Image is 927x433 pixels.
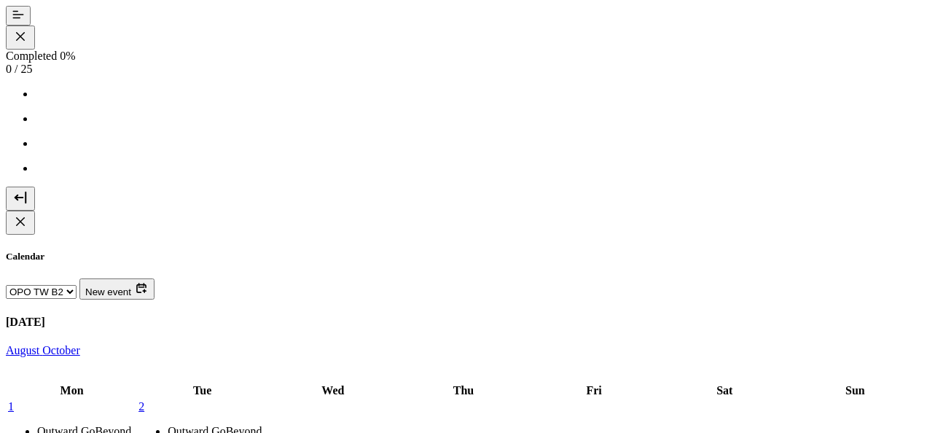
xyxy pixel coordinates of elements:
[6,316,921,329] h4: [DATE]
[8,400,14,413] a: Monday, 1 September events
[138,400,144,413] span: 2
[60,384,84,397] span: Mon
[586,384,601,397] span: Fri
[15,63,32,75] span: / 25
[716,384,732,397] span: Sat
[6,63,12,75] span: 0
[321,384,344,397] span: Wed
[6,344,42,356] a: August
[845,384,865,397] span: Sun
[6,251,921,262] h5: Calendar
[79,278,154,300] button: New event
[453,384,474,397] span: Thu
[193,384,211,397] span: Tue
[8,400,14,413] span: 1
[6,50,76,62] span: Completed 0%
[6,344,39,356] span: August
[138,400,144,413] a: Tuesday, 2 September events
[85,286,131,297] span: New event
[42,344,80,356] a: October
